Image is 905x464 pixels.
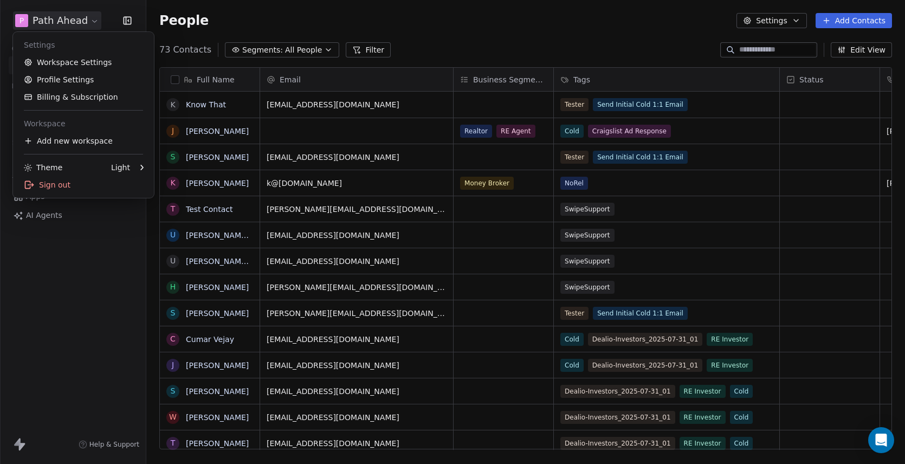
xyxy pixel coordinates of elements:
a: Profile Settings [17,71,150,88]
div: Light [111,162,130,173]
div: Add new workspace [17,132,150,150]
div: Theme [24,162,62,173]
div: Sign out [17,176,150,194]
div: Workspace [17,115,150,132]
a: Billing & Subscription [17,88,150,106]
a: Workspace Settings [17,54,150,71]
div: Settings [17,36,150,54]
